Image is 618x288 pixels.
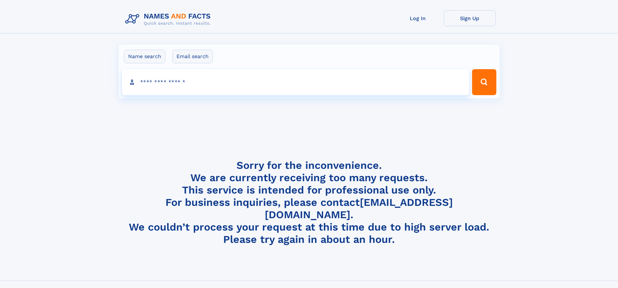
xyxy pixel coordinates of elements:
[472,69,496,95] button: Search Button
[265,196,453,221] a: [EMAIL_ADDRESS][DOMAIN_NAME]
[444,10,496,26] a: Sign Up
[392,10,444,26] a: Log In
[123,159,496,246] h4: Sorry for the inconvenience. We are currently receiving too many requests. This service is intend...
[122,69,469,95] input: search input
[124,50,165,63] label: Name search
[172,50,213,63] label: Email search
[123,10,216,28] img: Logo Names and Facts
